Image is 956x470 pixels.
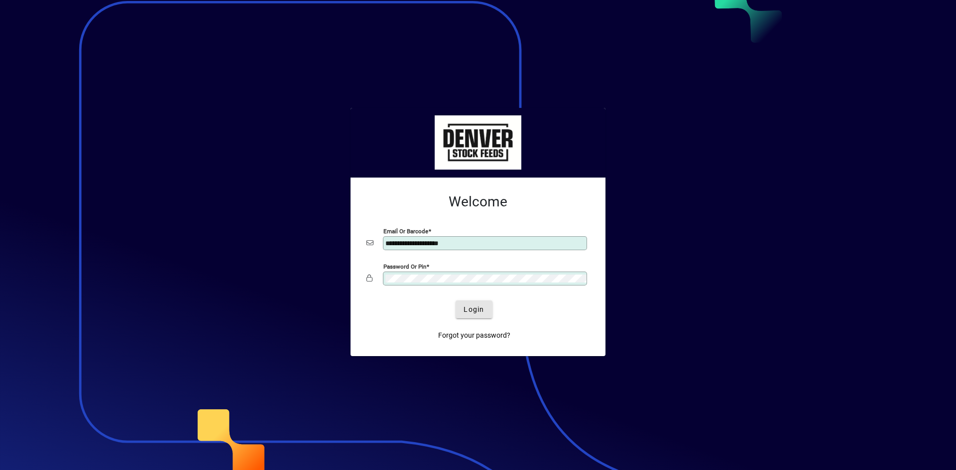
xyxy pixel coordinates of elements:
h2: Welcome [366,193,590,210]
button: Login [456,300,492,318]
mat-label: Password or Pin [383,263,426,270]
mat-label: Email or Barcode [383,228,428,235]
span: Login [464,304,484,315]
a: Forgot your password? [434,326,514,344]
span: Forgot your password? [438,330,510,341]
